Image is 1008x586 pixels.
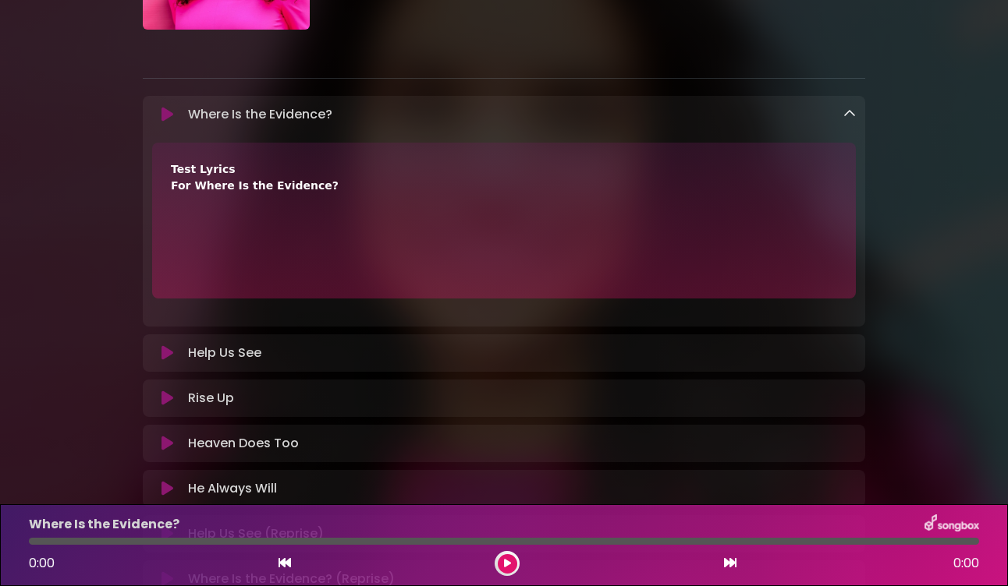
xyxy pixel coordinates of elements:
span: 0:00 [29,554,55,572]
span: 0:00 [953,554,979,573]
div: Test Lyrics For Where Is the Evidence? [171,161,837,194]
p: Help Us See [188,344,261,362]
p: Where Is the Evidence? [29,515,179,534]
p: Rise Up [188,389,234,408]
p: He Always Will [188,479,277,498]
p: Where Is the Evidence? [188,105,332,124]
img: songbox-logo-white.png [925,514,979,535]
p: Heaven Does Too [188,434,299,453]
